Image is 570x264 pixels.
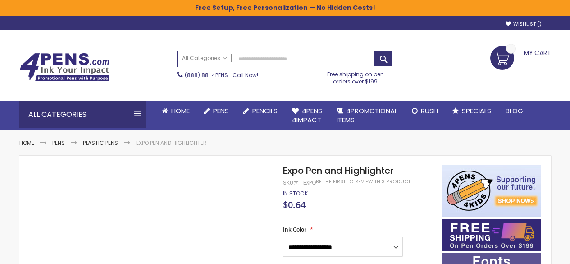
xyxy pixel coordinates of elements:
[283,164,393,177] span: Expo Pen and Highlighter
[303,179,316,186] div: expo
[19,101,146,128] div: All Categories
[462,106,491,116] span: Specials
[337,106,397,125] span: 4PROMOTIONAL ITEMS
[136,139,207,147] li: Expo Pen and Highlighter
[285,101,329,130] a: 4Pens4impact
[442,165,541,217] img: 4pens 4 kids
[283,226,306,233] span: Ink Color
[178,51,232,66] a: All Categories
[405,101,445,121] a: Rush
[283,190,308,197] div: Availability
[213,106,229,116] span: Pens
[182,55,227,62] span: All Categories
[197,101,236,121] a: Pens
[506,106,523,116] span: Blog
[19,139,34,147] a: Home
[329,101,405,130] a: 4PROMOTIONALITEMS
[185,71,228,79] a: (888) 88-4PENS
[498,101,530,121] a: Blog
[185,71,258,79] span: - Call Now!
[292,106,322,125] span: 4Pens 4impact
[83,139,118,147] a: Plastic Pens
[445,101,498,121] a: Specials
[236,101,285,121] a: Pencils
[442,219,541,251] img: Free shipping on orders over $199
[283,199,306,211] span: $0.64
[318,67,393,85] div: Free shipping on pen orders over $199
[155,101,197,121] a: Home
[19,53,109,82] img: 4Pens Custom Pens and Promotional Products
[506,21,542,28] a: Wishlist
[171,106,190,116] span: Home
[283,179,300,186] strong: SKU
[316,178,410,185] a: Be the first to review this product
[283,190,308,197] span: In stock
[52,139,65,147] a: Pens
[252,106,278,116] span: Pencils
[421,106,438,116] span: Rush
